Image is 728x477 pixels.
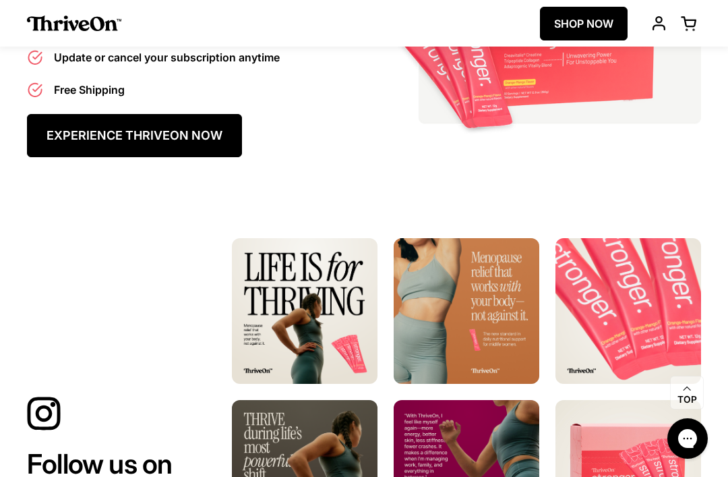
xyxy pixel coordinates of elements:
[677,394,697,406] span: Top
[54,82,125,98] p: Free Shipping
[555,238,701,384] img: ig-post-3-new.png
[394,238,539,384] img: ig-post-2-new.png
[540,7,628,40] a: SHOP NOW
[232,238,377,384] img: ig-post-1-new.png
[54,49,280,65] p: Update or cancel your subscription anytime
[661,414,715,464] iframe: Gorgias live chat messenger
[27,114,242,157] a: EXPERIENCE THRIVEON NOW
